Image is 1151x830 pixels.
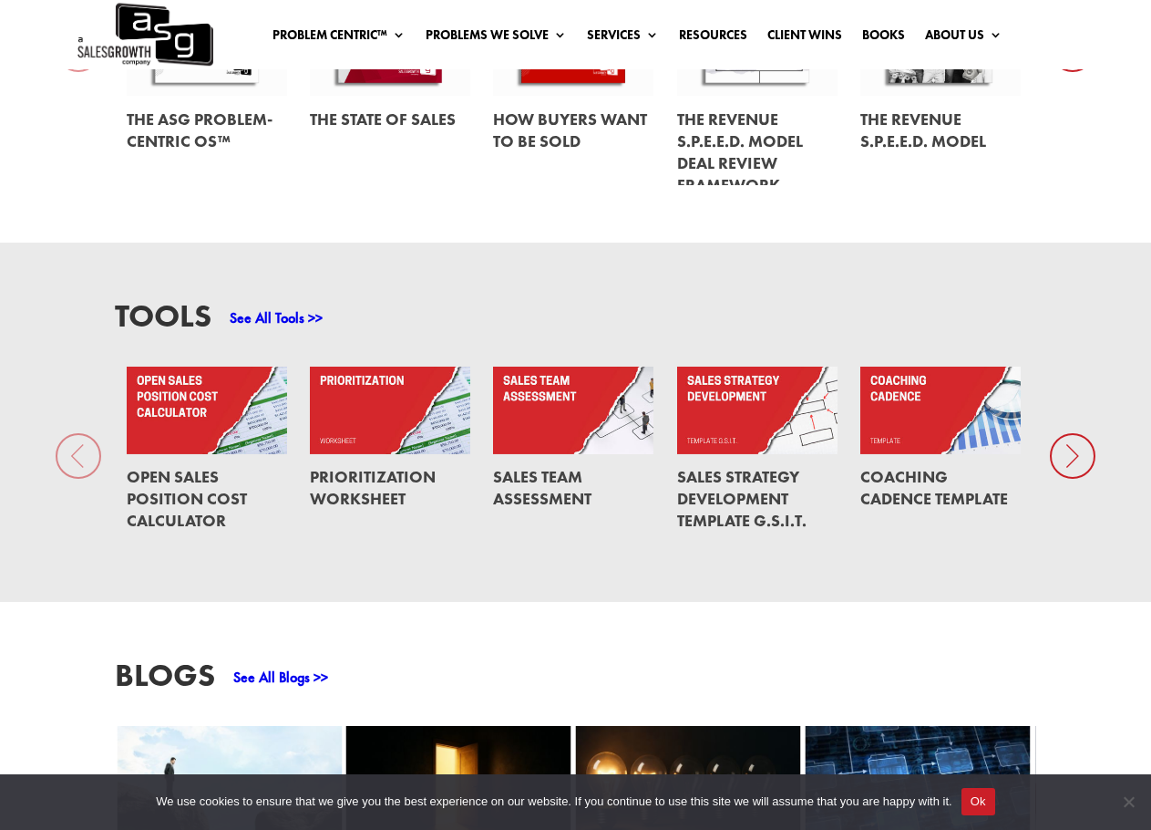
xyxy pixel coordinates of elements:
[679,28,747,48] a: Resources
[925,28,1002,48] a: About Us
[230,308,323,327] a: See All Tools >>
[115,300,211,341] h3: Tools
[127,466,247,531] a: Open Sales Position Cost Calculator
[426,28,567,48] a: Problems We Solve
[1119,793,1137,811] span: No
[233,668,328,687] a: See All Blogs >>
[860,466,1008,509] a: Coaching Cadence Template
[310,466,436,509] a: Prioritization Worksheet
[493,466,591,509] a: Sales Team Assessment
[272,28,406,48] a: Problem Centric™
[115,659,215,700] h3: Blogs
[961,788,995,815] button: Ok
[156,793,951,811] span: We use cookies to ensure that we give you the best experience on our website. If you continue to ...
[677,466,807,531] a: Sales Strategy Development Template G.S.I.T.
[862,28,905,48] a: Books
[767,28,842,48] a: Client Wins
[587,28,659,48] a: Services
